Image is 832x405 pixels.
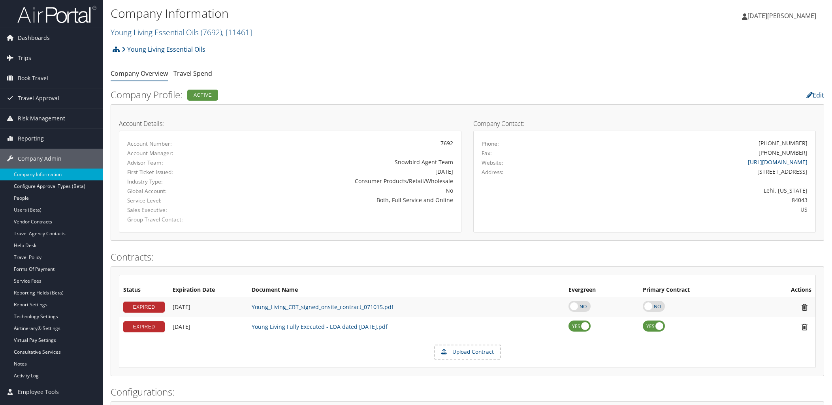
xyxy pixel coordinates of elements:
[240,167,453,176] div: [DATE]
[201,27,222,37] span: ( 7692 )
[173,323,190,330] span: [DATE]
[169,283,248,297] th: Expiration Date
[111,5,586,22] h1: Company Information
[806,91,824,99] a: Edit
[240,177,453,185] div: Consumer Products/Retail/Wholesale
[252,323,388,330] a: Young Living Fully Executed - LOA dated [DATE].pdf
[565,283,639,297] th: Evergreen
[759,148,808,157] div: [PHONE_NUMBER]
[123,321,165,332] div: EXPIRED
[127,216,228,223] label: Group Travel Contact:
[111,69,168,78] a: Company Overview
[18,382,59,402] span: Employee Tools
[747,11,816,20] span: [DATE][PERSON_NAME]
[566,186,808,195] div: Lehi, [US_STATE]
[119,120,461,127] h4: Account Details:
[742,4,824,28] a: [DATE][PERSON_NAME]
[127,140,228,148] label: Account Number:
[127,149,228,157] label: Account Manager:
[240,158,453,166] div: Snowbird Agent Team
[222,27,252,37] span: , [ 11461 ]
[17,5,96,24] img: airportal-logo.png
[759,139,808,147] div: [PHONE_NUMBER]
[173,304,244,311] div: Add/Edit Date
[798,303,811,311] i: Remove Contract
[482,159,503,167] label: Website:
[240,139,453,147] div: 7692
[173,303,190,311] span: [DATE]
[240,186,453,195] div: No
[122,41,205,57] a: Young Living Essential Oils
[473,120,816,127] h4: Company Contact:
[111,88,582,101] h2: Company Profile:
[18,28,50,48] span: Dashboards
[748,158,808,166] a: [URL][DOMAIN_NAME]
[127,187,228,195] label: Global Account:
[18,88,59,108] span: Travel Approval
[18,109,65,128] span: Risk Management
[123,302,165,313] div: EXPIRED
[240,196,453,204] div: Both, Full Service and Online
[18,68,48,88] span: Book Travel
[111,385,824,399] h2: Configurations:
[482,140,499,148] label: Phone:
[18,48,31,68] span: Trips
[187,90,218,101] div: Active
[639,283,755,297] th: Primary Contract
[127,197,228,204] label: Service Level:
[435,345,500,359] label: Upload Contract
[173,323,244,330] div: Add/Edit Date
[252,303,393,311] a: Young_Living_CBT_signed_onsite_contract_071015.pdf
[111,250,824,264] h2: Contracts:
[248,283,565,297] th: Document Name
[18,149,62,169] span: Company Admin
[127,168,228,176] label: First Ticket Issued:
[127,206,228,214] label: Sales Executive:
[127,178,228,186] label: Industry Type:
[18,129,44,148] span: Reporting
[566,196,808,204] div: 84043
[127,159,228,167] label: Advisor Team:
[111,27,252,37] a: Young Living Essential Oils
[566,167,808,176] div: [STREET_ADDRESS]
[798,323,811,331] i: Remove Contract
[482,168,503,176] label: Address:
[173,69,212,78] a: Travel Spend
[755,283,815,297] th: Actions
[482,149,492,157] label: Fax:
[566,205,808,214] div: US
[119,283,169,297] th: Status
